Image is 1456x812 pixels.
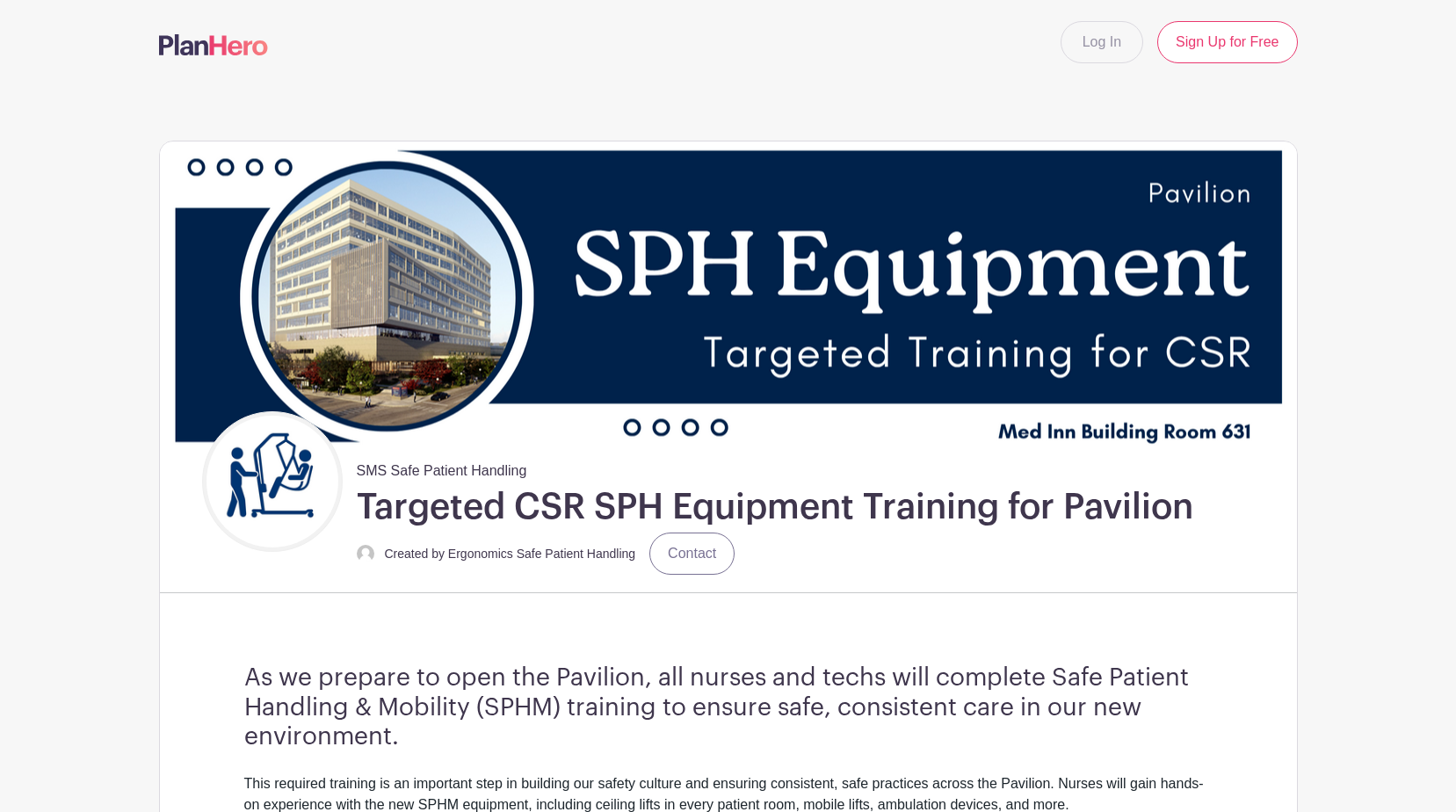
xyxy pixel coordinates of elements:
h1: Targeted CSR SPH Equipment Training for Pavilion [357,485,1193,529]
a: Log In [1061,21,1143,63]
img: default-ce2991bfa6775e67f084385cd625a349d9dcbb7a52a09fb2fda1e96e2d18dcdb.png [357,545,374,562]
a: Contact [649,533,735,575]
img: logo-507f7623f17ff9eddc593b1ce0a138ce2505c220e1c5a4e2b4648c50719b7d32.svg [159,34,268,55]
a: Sign Up for Free [1157,21,1297,63]
img: event_banner_9855.png [160,141,1297,453]
h3: As we prepare to open the Pavilion, all nurses and techs will complete Safe Patient Handling & Mo... [244,663,1213,752]
img: Untitled%20design.png [206,416,338,547]
span: SMS Safe Patient Handling [357,453,527,482]
small: Created by Ergonomics Safe Patient Handling [385,547,636,561]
